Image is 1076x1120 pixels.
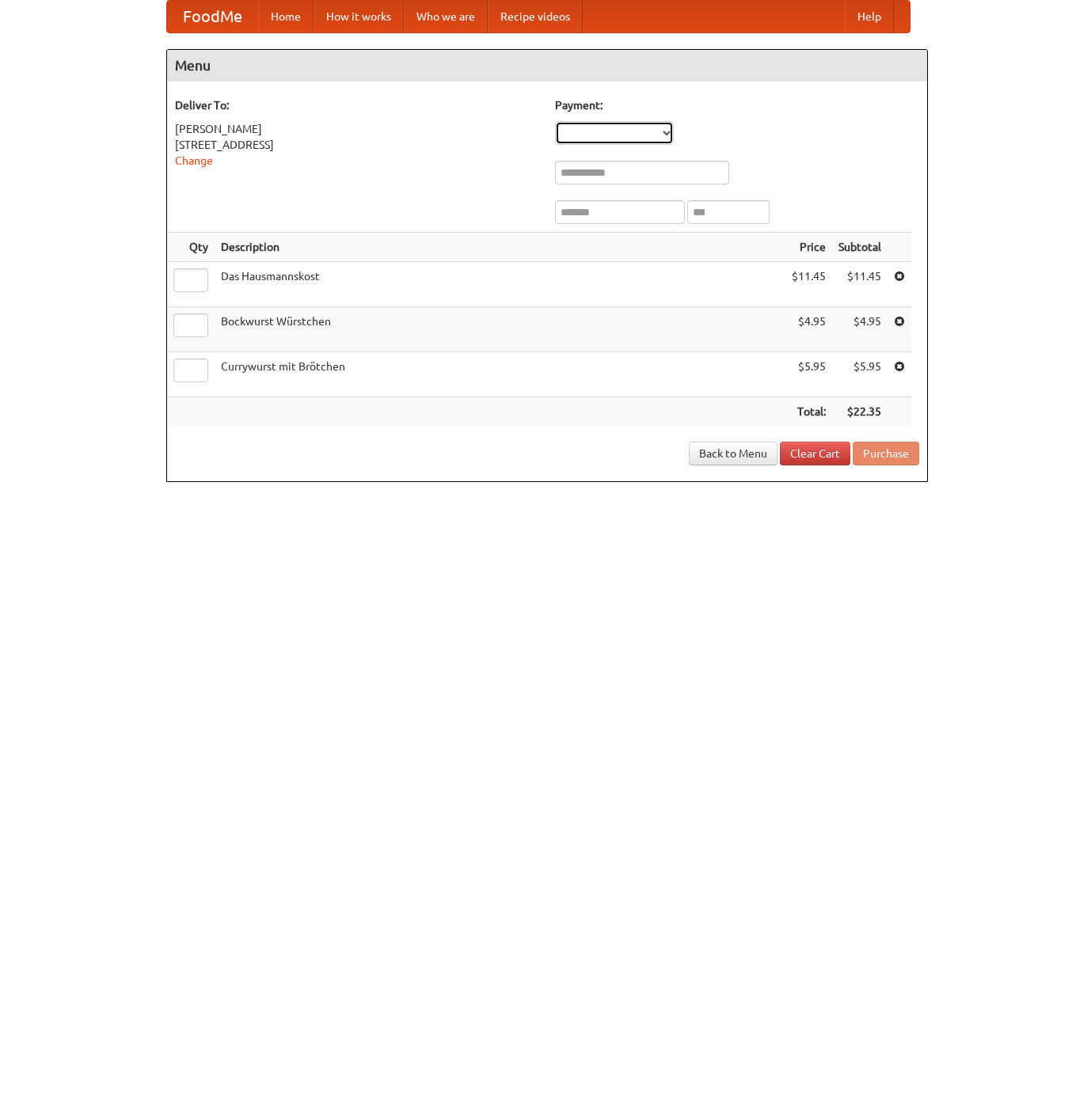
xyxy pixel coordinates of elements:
[780,442,850,465] a: Clear Cart
[215,262,785,307] td: Das Hausmannskost
[555,97,919,113] h5: Payment:
[689,442,778,465] a: Back to Menu
[832,262,888,307] td: $11.45
[167,1,258,32] a: FoodMe
[215,307,785,352] td: Bockwurst Würstchen
[785,262,832,307] td: $11.45
[785,233,832,262] th: Price
[832,307,888,352] td: $4.95
[167,50,927,82] h4: Menu
[215,352,785,397] td: Currywurst mit Brötchen
[175,137,539,153] div: [STREET_ADDRESS]
[785,397,832,427] th: Total:
[832,352,888,397] td: $5.95
[853,442,919,465] button: Purchase
[167,233,215,262] th: Qty
[175,121,539,137] div: [PERSON_NAME]
[785,352,832,397] td: $5.95
[785,307,832,352] td: $4.95
[175,97,539,113] h5: Deliver To:
[488,1,583,32] a: Recipe videos
[832,233,888,262] th: Subtotal
[314,1,404,32] a: How it works
[258,1,314,32] a: Home
[845,1,894,32] a: Help
[832,397,888,427] th: $22.35
[215,233,785,262] th: Description
[404,1,488,32] a: Who we are
[175,154,213,167] a: Change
